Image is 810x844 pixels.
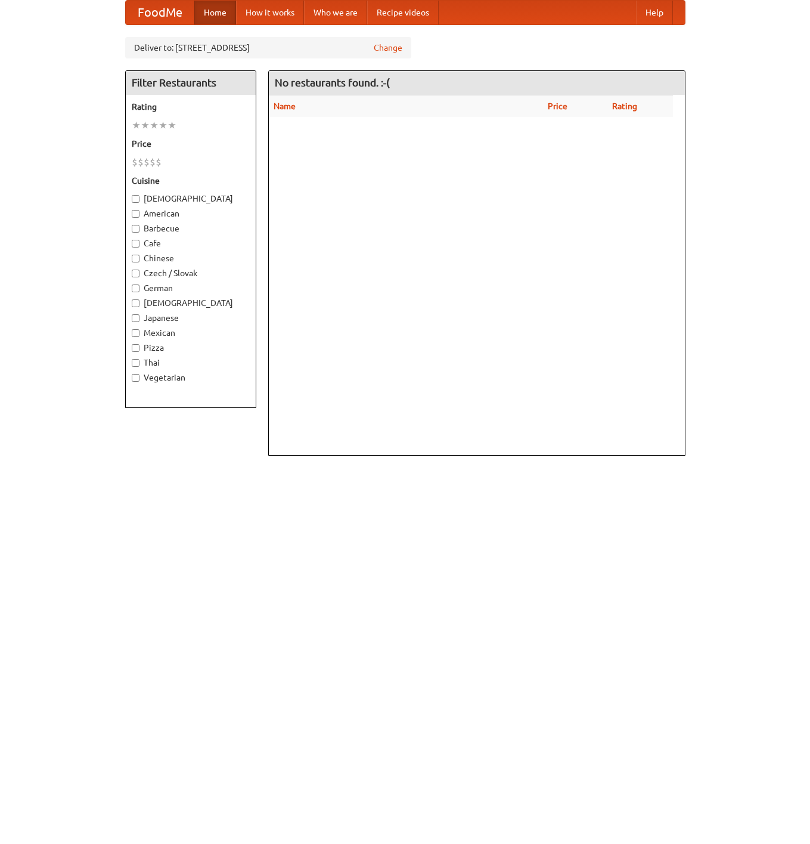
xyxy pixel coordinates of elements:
[132,267,250,279] label: Czech / Slovak
[132,255,139,262] input: Chinese
[125,37,411,58] div: Deliver to: [STREET_ADDRESS]
[132,299,139,307] input: [DEMOGRAPHIC_DATA]
[150,156,156,169] li: $
[304,1,367,24] a: Who we are
[132,344,139,352] input: Pizza
[132,195,139,203] input: [DEMOGRAPHIC_DATA]
[156,156,162,169] li: $
[636,1,673,24] a: Help
[159,119,167,132] li: ★
[194,1,236,24] a: Home
[132,175,250,187] h5: Cuisine
[132,252,250,264] label: Chinese
[167,119,176,132] li: ★
[138,156,144,169] li: $
[132,101,250,113] h5: Rating
[367,1,439,24] a: Recipe videos
[144,156,150,169] li: $
[132,193,250,205] label: [DEMOGRAPHIC_DATA]
[132,270,139,277] input: Czech / Slovak
[132,285,139,292] input: German
[132,314,139,322] input: Japanese
[132,119,141,132] li: ★
[132,156,138,169] li: $
[141,119,150,132] li: ★
[126,71,256,95] h4: Filter Restaurants
[132,210,139,218] input: American
[150,119,159,132] li: ★
[132,327,250,339] label: Mexican
[132,374,139,382] input: Vegetarian
[132,240,139,248] input: Cafe
[126,1,194,24] a: FoodMe
[274,101,296,111] a: Name
[132,282,250,294] label: German
[275,77,390,88] ng-pluralize: No restaurants found. :-(
[132,237,250,249] label: Cafe
[374,42,402,54] a: Change
[132,359,139,367] input: Thai
[132,225,139,233] input: Barbecue
[132,329,139,337] input: Mexican
[132,342,250,354] label: Pizza
[132,138,250,150] h5: Price
[132,357,250,369] label: Thai
[612,101,637,111] a: Rating
[132,208,250,219] label: American
[236,1,304,24] a: How it works
[132,372,250,384] label: Vegetarian
[132,222,250,234] label: Barbecue
[548,101,567,111] a: Price
[132,297,250,309] label: [DEMOGRAPHIC_DATA]
[132,312,250,324] label: Japanese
